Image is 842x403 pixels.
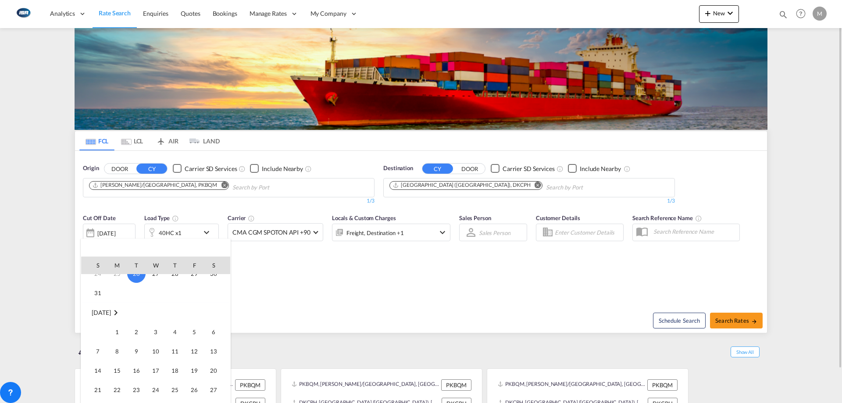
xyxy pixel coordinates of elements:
tr: Week undefined [81,303,230,322]
span: 10 [147,342,164,360]
span: 4 [166,323,184,341]
span: 2 [128,323,145,341]
td: Monday September 8 2025 [107,342,127,361]
td: Sunday September 14 2025 [81,361,107,380]
td: Friday September 26 2025 [185,380,204,399]
span: 18 [166,362,184,379]
th: S [204,257,230,274]
td: Friday September 12 2025 [185,342,204,361]
span: 14 [89,362,107,379]
td: Saturday September 13 2025 [204,342,230,361]
th: W [146,257,165,274]
span: 5 [186,323,203,341]
th: T [165,257,185,274]
span: 19 [186,362,203,379]
td: Saturday September 27 2025 [204,380,230,399]
td: Thursday September 4 2025 [165,322,185,342]
th: T [127,257,146,274]
tr: Week 3 [81,361,230,380]
td: Wednesday September 17 2025 [146,361,165,380]
th: M [107,257,127,274]
span: 9 [128,342,145,360]
td: Tuesday September 16 2025 [127,361,146,380]
span: 11 [166,342,184,360]
td: Tuesday September 23 2025 [127,380,146,399]
td: Tuesday September 2 2025 [127,322,146,342]
th: S [81,257,107,274]
td: Saturday September 6 2025 [204,322,230,342]
td: Wednesday September 24 2025 [146,380,165,399]
td: Sunday September 7 2025 [81,342,107,361]
span: 15 [108,362,126,379]
td: Thursday September 18 2025 [165,361,185,380]
span: 31 [89,284,107,302]
tr: Week 1 [81,322,230,342]
td: Monday September 22 2025 [107,380,127,399]
tr: Week 4 [81,380,230,399]
span: 16 [128,362,145,379]
td: September 2025 [81,303,230,322]
span: [DATE] [92,309,111,316]
td: Sunday September 21 2025 [81,380,107,399]
td: Tuesday September 9 2025 [127,342,146,361]
span: 22 [108,381,126,399]
td: Monday September 1 2025 [107,322,127,342]
span: 24 [147,381,164,399]
td: Friday September 5 2025 [185,322,204,342]
span: 17 [147,362,164,379]
span: 23 [128,381,145,399]
span: 13 [205,342,222,360]
td: Thursday September 11 2025 [165,342,185,361]
span: 7 [89,342,107,360]
tr: Week 6 [81,283,230,303]
td: Wednesday September 10 2025 [146,342,165,361]
td: Monday September 15 2025 [107,361,127,380]
td: Thursday September 25 2025 [165,380,185,399]
th: F [185,257,204,274]
span: 6 [205,323,222,341]
span: 8 [108,342,126,360]
td: Wednesday September 3 2025 [146,322,165,342]
span: 12 [186,342,203,360]
td: Sunday August 31 2025 [81,283,107,303]
span: 1 [108,323,126,341]
span: 20 [205,362,222,379]
span: 27 [205,381,222,399]
td: Saturday September 20 2025 [204,361,230,380]
span: 21 [89,381,107,399]
span: 25 [166,381,184,399]
tr: Week 2 [81,342,230,361]
td: Friday September 19 2025 [185,361,204,380]
span: 26 [186,381,203,399]
span: 3 [147,323,164,341]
